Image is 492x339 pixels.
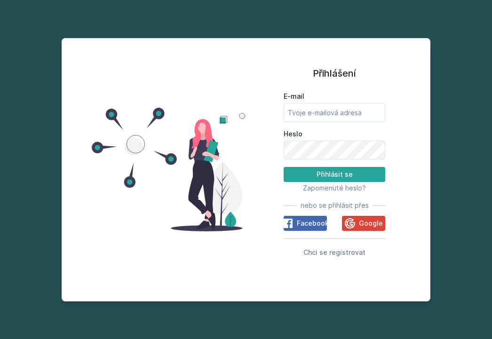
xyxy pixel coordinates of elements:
label: Heslo [284,129,385,139]
span: Facebook [297,219,329,228]
input: Tvoje e-mailová adresa [284,103,385,122]
span: Google [359,219,383,228]
span: Zapomenuté heslo? [303,184,366,192]
button: Přihlásit se [284,167,385,182]
label: E-mail [284,92,385,101]
button: Google [342,216,385,231]
button: Chci se registrovat [303,246,365,258]
button: Facebook [284,216,327,231]
span: nebo se přihlásit přes [301,201,369,210]
h1: Přihlášení [284,66,385,80]
span: Chci se registrovat [303,248,365,256]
